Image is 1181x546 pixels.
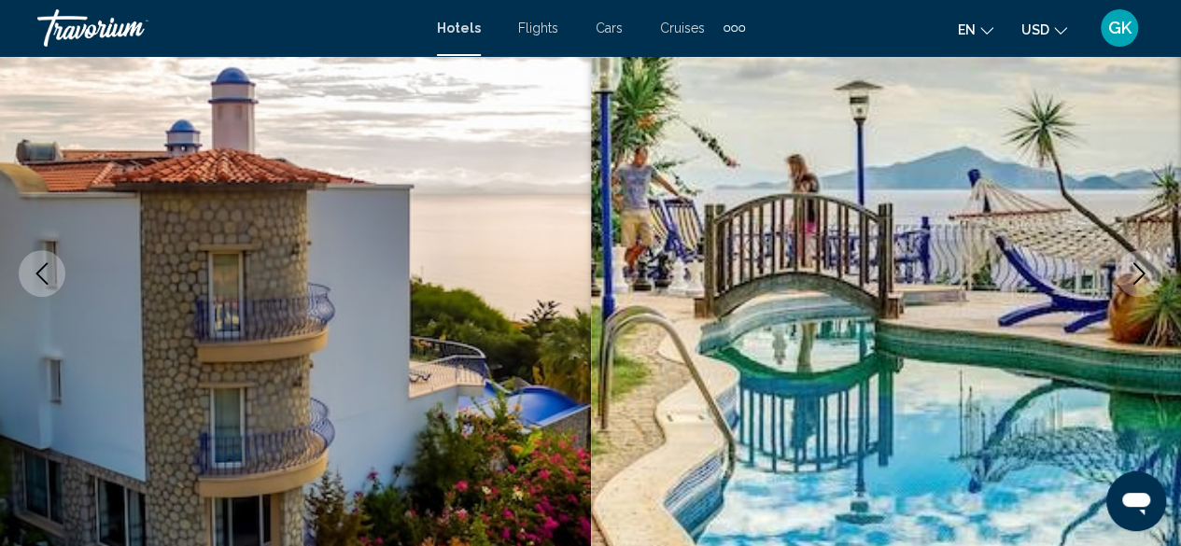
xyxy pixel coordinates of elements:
span: GK [1108,19,1132,37]
button: Next image [1116,250,1162,297]
a: Cruises [660,21,705,35]
a: Cars [596,21,623,35]
button: User Menu [1095,8,1144,48]
button: Change currency [1021,16,1067,43]
span: USD [1021,22,1049,37]
iframe: Кнопка запуска окна обмена сообщениями [1106,471,1166,531]
button: Extra navigation items [724,13,745,43]
button: Change language [958,16,993,43]
span: en [958,22,976,37]
a: Travorium [37,9,418,47]
a: Hotels [437,21,481,35]
button: Previous image [19,250,65,297]
a: Flights [518,21,558,35]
